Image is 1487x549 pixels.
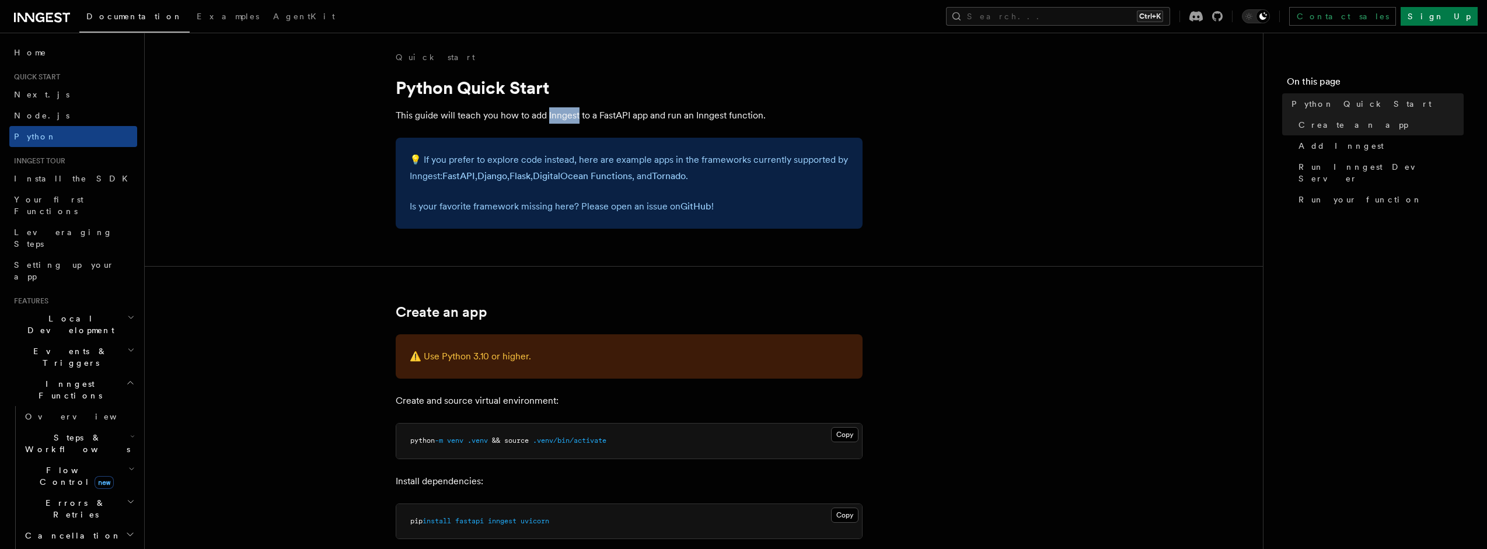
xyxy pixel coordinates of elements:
[9,308,137,341] button: Local Development
[1137,11,1163,22] kbd: Ctrl+K
[467,436,488,445] span: .venv
[20,406,137,427] a: Overview
[20,497,127,520] span: Errors & Retries
[1287,93,1464,114] a: Python Quick Start
[831,427,858,442] button: Copy
[396,473,863,489] p: Install dependencies:
[9,126,137,147] a: Python
[14,47,47,58] span: Home
[410,348,849,365] p: ⚠️ Use Python 3.10 or higher.
[14,260,114,281] span: Setting up your app
[9,378,126,401] span: Inngest Functions
[14,195,83,216] span: Your first Functions
[20,530,121,541] span: Cancellation
[79,4,190,33] a: Documentation
[190,4,266,32] a: Examples
[1294,156,1464,189] a: Run Inngest Dev Server
[396,393,863,409] p: Create and source virtual environment:
[1294,114,1464,135] a: Create an app
[396,304,487,320] a: Create an app
[9,168,137,189] a: Install the SDK
[266,4,342,32] a: AgentKit
[95,476,114,489] span: new
[20,432,130,455] span: Steps & Workflows
[9,189,137,222] a: Your first Functions
[396,51,475,63] a: Quick start
[1291,98,1432,110] span: Python Quick Start
[488,517,516,525] span: inngest
[533,170,632,181] a: DigitalOcean Functions
[410,517,423,525] span: pip
[14,174,135,183] span: Install the SDK
[492,436,500,445] span: &&
[14,90,69,99] span: Next.js
[9,373,137,406] button: Inngest Functions
[9,42,137,63] a: Home
[9,72,60,82] span: Quick start
[396,107,863,124] p: This guide will teach you how to add Inngest to a FastAPI app and run an Inngest function.
[86,12,183,21] span: Documentation
[652,170,686,181] a: Tornado
[9,341,137,373] button: Events & Triggers
[9,222,137,254] a: Leveraging Steps
[197,12,259,21] span: Examples
[831,508,858,523] button: Copy
[1401,7,1478,26] a: Sign Up
[1298,119,1408,131] span: Create an app
[410,152,849,184] p: 💡 If you prefer to explore code instead, here are example apps in the frameworks currently suppor...
[25,412,145,421] span: Overview
[946,7,1170,26] button: Search...Ctrl+K
[509,170,530,181] a: Flask
[9,345,127,369] span: Events & Triggers
[1298,194,1422,205] span: Run your function
[9,296,48,306] span: Features
[521,517,549,525] span: uvicorn
[9,156,65,166] span: Inngest tour
[455,517,484,525] span: fastapi
[9,84,137,105] a: Next.js
[14,132,57,141] span: Python
[442,170,475,181] a: FastAPI
[533,436,606,445] span: .venv/bin/activate
[680,201,711,212] a: GitHub
[273,12,335,21] span: AgentKit
[1298,161,1464,184] span: Run Inngest Dev Server
[410,198,849,215] p: Is your favorite framework missing here? Please open an issue on !
[1289,7,1396,26] a: Contact sales
[20,427,137,460] button: Steps & Workflows
[447,436,463,445] span: venv
[9,105,137,126] a: Node.js
[396,77,863,98] h1: Python Quick Start
[14,111,69,120] span: Node.js
[9,254,137,287] a: Setting up your app
[20,460,137,492] button: Flow Controlnew
[423,517,451,525] span: install
[1294,135,1464,156] a: Add Inngest
[1242,9,1270,23] button: Toggle dark mode
[20,464,128,488] span: Flow Control
[1298,140,1384,152] span: Add Inngest
[504,436,529,445] span: source
[20,525,137,546] button: Cancellation
[9,313,127,336] span: Local Development
[1287,75,1464,93] h4: On this page
[1294,189,1464,210] a: Run your function
[20,492,137,525] button: Errors & Retries
[410,436,435,445] span: python
[477,170,507,181] a: Django
[14,228,113,249] span: Leveraging Steps
[435,436,443,445] span: -m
